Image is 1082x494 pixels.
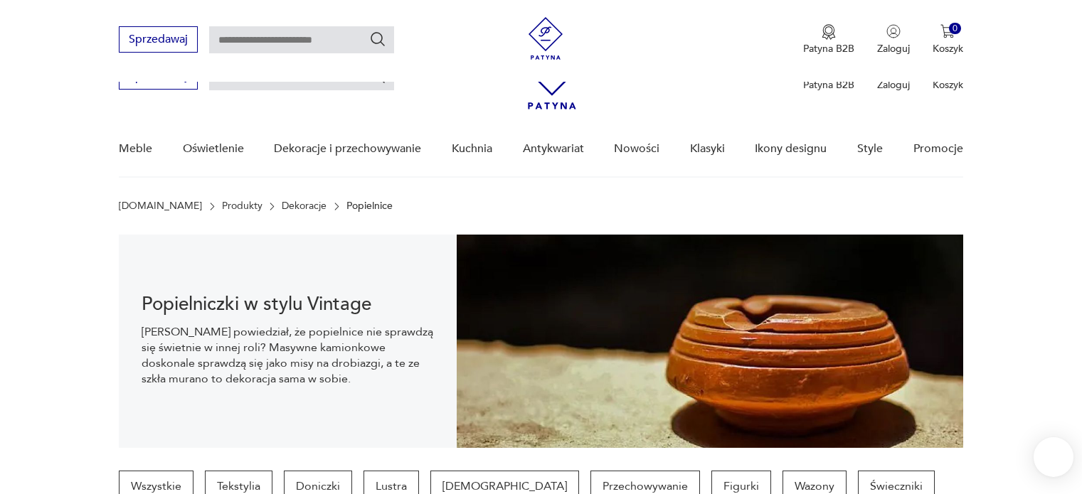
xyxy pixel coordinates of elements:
[282,200,327,212] a: Dekoracje
[913,122,963,176] a: Promocje
[933,42,963,55] p: Koszyk
[803,24,854,55] a: Ikona medaluPatyna B2B
[119,200,202,212] a: [DOMAIN_NAME]
[949,23,961,35] div: 0
[877,42,910,55] p: Zaloguj
[822,24,836,40] img: Ikona medalu
[452,122,492,176] a: Kuchnia
[690,122,725,176] a: Klasyki
[755,122,827,176] a: Ikony designu
[877,24,910,55] button: Zaloguj
[142,324,434,387] p: [PERSON_NAME] powiedział, że popielnice nie sprawdzą się świetnie w innej roli? Masywne kamionkow...
[933,24,963,55] button: 0Koszyk
[614,122,659,176] a: Nowości
[803,78,854,92] p: Patyna B2B
[457,235,963,448] img: a207c5be82fb98b9f3a3a306292115d6.jpg
[877,78,910,92] p: Zaloguj
[803,24,854,55] button: Patyna B2B
[142,296,434,313] h1: Popielniczki w stylu Vintage
[803,42,854,55] p: Patyna B2B
[183,122,244,176] a: Oświetlenie
[274,122,421,176] a: Dekoracje i przechowywanie
[886,24,901,38] img: Ikonka użytkownika
[119,73,198,82] a: Sprzedawaj
[857,122,883,176] a: Style
[1034,437,1073,477] iframe: Smartsupp widget button
[524,17,567,60] img: Patyna - sklep z meblami i dekoracjami vintage
[369,31,386,48] button: Szukaj
[346,200,393,212] p: Popielnice
[119,36,198,45] a: Sprzedawaj
[940,24,955,38] img: Ikona koszyka
[119,26,198,53] button: Sprzedawaj
[222,200,262,212] a: Produkty
[119,122,152,176] a: Meble
[933,78,963,92] p: Koszyk
[523,122,584,176] a: Antykwariat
